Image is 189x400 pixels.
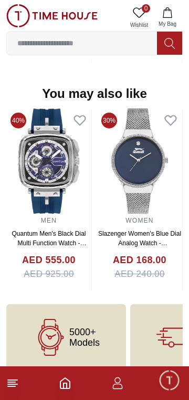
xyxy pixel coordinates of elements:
a: MEN [41,217,57,224]
h4: AED 555.00 [22,253,76,267]
span: My Bag [154,20,181,28]
img: Slazenger Women's Blue Dial Analog Watch - SL.9.2015.3.04 [97,108,182,214]
a: Home [59,377,71,389]
h2: You may also like [42,85,147,102]
span: 30% [101,113,117,128]
span: Wishlist [126,21,152,29]
span: 40% [10,113,26,128]
a: WOMEN [125,217,153,224]
div: Chat Widget [158,369,181,392]
img: ... [6,4,98,27]
span: AED 240.00 [114,267,165,281]
button: My Bag [152,4,183,31]
span: AED 925.00 [24,267,74,281]
a: Quantum Men's Black Dial Multi Function Watch - PWG1014.059 [12,230,86,256]
a: Slazenger Women's Blue Dial Analog Watch - SL.9.2015.3.04 [98,230,181,256]
img: Quantum Men's Black Dial Multi Function Watch - PWG1014.059 [6,108,91,214]
a: 0Wishlist [126,4,152,31]
h4: AED 168.00 [113,253,166,267]
span: 5000+ Models [69,327,100,348]
span: 0 [142,4,150,13]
